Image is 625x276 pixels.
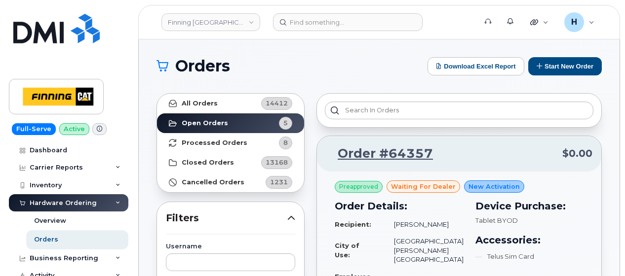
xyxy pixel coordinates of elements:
[157,94,304,113] a: All Orders14412
[266,99,288,108] span: 14412
[335,220,371,228] strong: Recipient:
[562,146,592,161] span: $0.00
[270,177,288,187] span: 1231
[175,59,230,73] span: Orders
[182,178,244,186] strong: Cancelled Orders
[182,100,218,107] strong: All Orders
[385,233,464,268] td: [GEOGRAPHIC_DATA][PERSON_NAME][GEOGRAPHIC_DATA]
[428,57,524,75] button: Download Excel Report
[475,233,584,247] h3: Accessories:
[528,57,602,75] button: Start New Order
[335,241,359,259] strong: City of Use:
[475,252,584,261] li: Telus Sim Card
[157,133,304,153] a: Processed Orders8
[166,243,295,250] label: Username
[339,182,378,191] span: Preapproved
[335,199,464,213] h3: Order Details:
[166,211,287,225] span: Filters
[283,118,288,128] span: 5
[475,199,584,213] h3: Device Purchase:
[266,158,288,167] span: 13168
[475,216,518,224] span: Tablet BYOD
[326,145,433,163] a: Order #64357
[182,139,247,147] strong: Processed Orders
[385,216,464,233] td: [PERSON_NAME]
[469,182,520,191] span: New Activation
[182,119,228,127] strong: Open Orders
[157,172,304,192] a: Cancelled Orders1231
[157,113,304,133] a: Open Orders5
[283,138,288,147] span: 8
[325,102,593,119] input: Search in orders
[157,153,304,172] a: Closed Orders13168
[182,159,234,167] strong: Closed Orders
[391,182,456,191] span: waiting for dealer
